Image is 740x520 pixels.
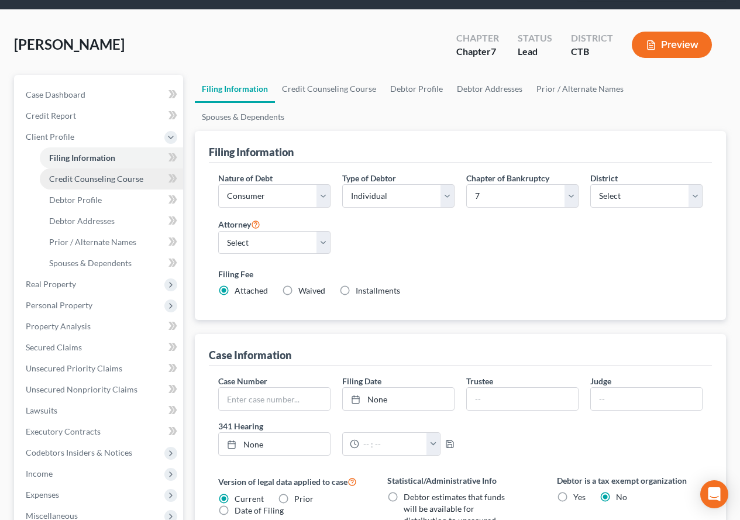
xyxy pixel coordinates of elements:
[40,232,183,253] a: Prior / Alternate Names
[467,388,578,410] input: --
[529,75,631,103] a: Prior / Alternate Names
[466,172,549,184] label: Chapter of Bankruptcy
[700,480,728,508] div: Open Intercom Messenger
[49,153,115,163] span: Filing Information
[218,375,267,387] label: Case Number
[298,285,325,295] span: Waived
[195,75,275,103] a: Filing Information
[26,89,85,99] span: Case Dashboard
[26,447,132,457] span: Codebtors Insiders & Notices
[40,147,183,168] a: Filing Information
[632,32,712,58] button: Preview
[26,384,137,394] span: Unsecured Nonpriority Claims
[26,111,76,120] span: Credit Report
[40,211,183,232] a: Debtor Addresses
[387,474,533,487] label: Statistical/Administrative Info
[49,174,143,184] span: Credit Counseling Course
[212,420,460,432] label: 341 Hearing
[16,316,183,337] a: Property Analysis
[16,421,183,442] a: Executory Contracts
[209,348,291,362] div: Case Information
[49,216,115,226] span: Debtor Addresses
[49,258,132,268] span: Spouses & Dependents
[518,45,552,58] div: Lead
[456,32,499,45] div: Chapter
[16,84,183,105] a: Case Dashboard
[16,400,183,421] a: Lawsuits
[616,492,627,502] span: No
[590,375,611,387] label: Judge
[49,195,102,205] span: Debtor Profile
[49,237,136,247] span: Prior / Alternate Names
[557,474,703,487] label: Debtor is a tax exempt organization
[195,103,291,131] a: Spouses & Dependents
[26,342,82,352] span: Secured Claims
[26,132,74,142] span: Client Profile
[275,75,383,103] a: Credit Counseling Course
[26,279,76,289] span: Real Property
[14,36,125,53] span: [PERSON_NAME]
[16,358,183,379] a: Unsecured Priority Claims
[26,490,59,500] span: Expenses
[590,172,618,184] label: District
[26,300,92,310] span: Personal Property
[235,494,264,504] span: Current
[209,145,294,159] div: Filing Information
[450,75,529,103] a: Debtor Addresses
[218,474,364,488] label: Version of legal data applied to case
[40,253,183,274] a: Spouses & Dependents
[40,190,183,211] a: Debtor Profile
[591,388,702,410] input: --
[491,46,496,57] span: 7
[294,494,314,504] span: Prior
[26,469,53,478] span: Income
[218,217,260,231] label: Attorney
[26,405,57,415] span: Lawsuits
[571,45,613,58] div: CTB
[16,105,183,126] a: Credit Report
[518,32,552,45] div: Status
[235,505,284,515] span: Date of Filing
[383,75,450,103] a: Debtor Profile
[356,285,400,295] span: Installments
[219,433,330,455] a: None
[359,433,427,455] input: -- : --
[571,32,613,45] div: District
[219,388,330,410] input: Enter case number...
[40,168,183,190] a: Credit Counseling Course
[16,379,183,400] a: Unsecured Nonpriority Claims
[235,285,268,295] span: Attached
[342,375,381,387] label: Filing Date
[218,172,273,184] label: Nature of Debt
[26,321,91,331] span: Property Analysis
[343,388,454,410] a: None
[16,337,183,358] a: Secured Claims
[466,375,493,387] label: Trustee
[456,45,499,58] div: Chapter
[26,426,101,436] span: Executory Contracts
[342,172,396,184] label: Type of Debtor
[573,492,586,502] span: Yes
[218,268,703,280] label: Filing Fee
[26,363,122,373] span: Unsecured Priority Claims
